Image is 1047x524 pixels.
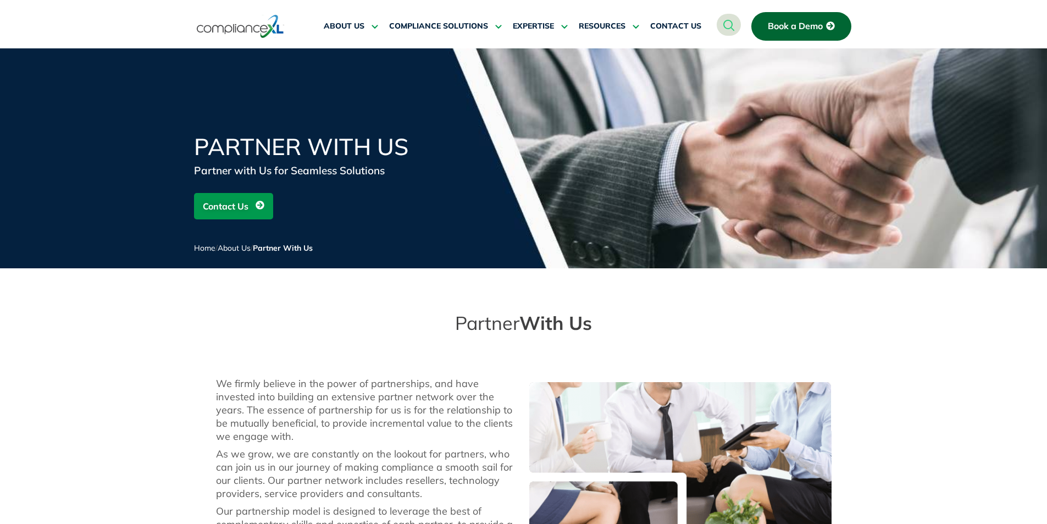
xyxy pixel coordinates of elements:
h1: Partner With Us [194,135,458,158]
span: Book a Demo [768,21,823,31]
h2: Partner [216,312,832,334]
span: COMPLIANCE SOLUTIONS [389,21,488,31]
a: RESOURCES [579,13,639,40]
div: Partner with Us for Seamless Solutions [194,163,458,178]
span: CONTACT US [650,21,701,31]
span: RESOURCES [579,21,625,31]
span: / / [194,243,313,253]
strong: With Us [519,311,592,335]
div: We firmly believe in the power of partnerships, and have invested into building an extensive part... [216,377,518,443]
span: ABOUT US [324,21,364,31]
div: As we grow, we are constantly on the lookout for partners, who can join us in our journey of maki... [216,448,518,500]
a: ABOUT US [324,13,378,40]
a: Home [194,243,215,253]
span: EXPERTISE [513,21,554,31]
a: navsearch-button [717,14,741,36]
img: logo-one.svg [197,14,284,39]
span: Contact Us [203,196,248,217]
a: About Us [218,243,251,253]
a: EXPERTISE [513,13,568,40]
a: COMPLIANCE SOLUTIONS [389,13,502,40]
a: Book a Demo [751,12,851,41]
span: Partner With Us [253,243,313,253]
a: CONTACT US [650,13,701,40]
a: Contact Us [194,193,273,219]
